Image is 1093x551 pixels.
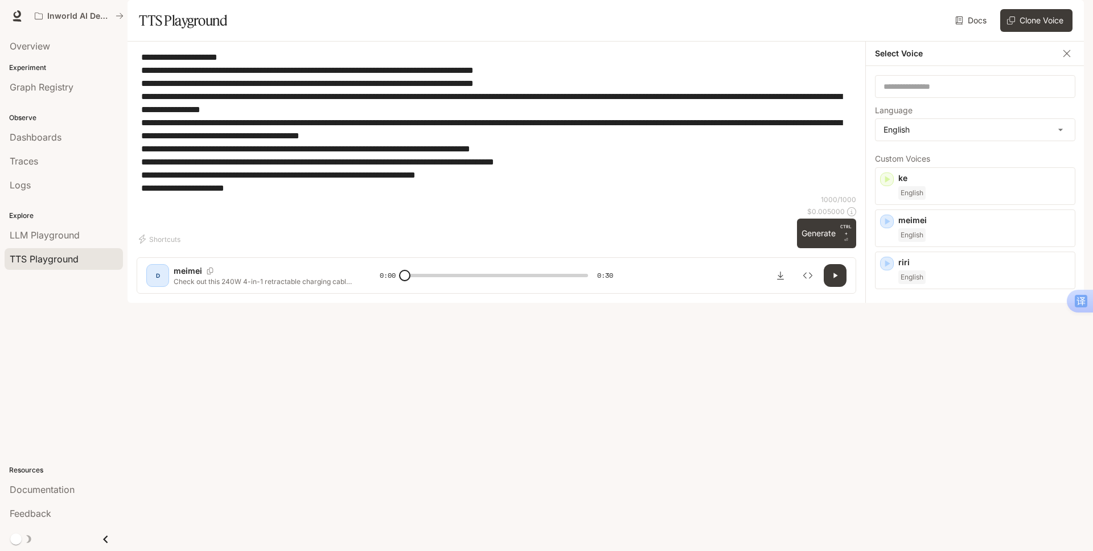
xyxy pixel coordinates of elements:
button: Download audio [769,264,792,287]
span: English [898,270,926,284]
p: Inworld AI Demos [47,11,111,21]
p: meimei [898,215,1070,226]
p: Language [875,106,913,114]
p: Check out this 240W 4-in-1 retractable charging cable! The zinc alloy fast-charging head is super... [174,277,352,286]
div: D [149,266,167,285]
div: English [876,119,1075,141]
p: ⏎ [840,223,852,244]
p: meimei [174,265,202,277]
button: All workspaces [30,5,129,27]
span: 0:30 [597,270,613,281]
button: GenerateCTRL +⏎ [797,219,856,248]
button: Clone Voice [1000,9,1073,32]
h1: TTS Playground [139,9,227,32]
p: CTRL + [840,223,852,237]
p: riri [898,257,1070,268]
button: Shortcuts [137,230,185,248]
p: Custom Voices [875,155,1075,163]
span: English [898,228,926,242]
span: 0:00 [380,270,396,281]
span: English [898,186,926,200]
button: Inspect [796,264,819,287]
button: Copy Voice ID [202,268,218,274]
a: Docs [953,9,991,32]
p: ke [898,172,1070,184]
